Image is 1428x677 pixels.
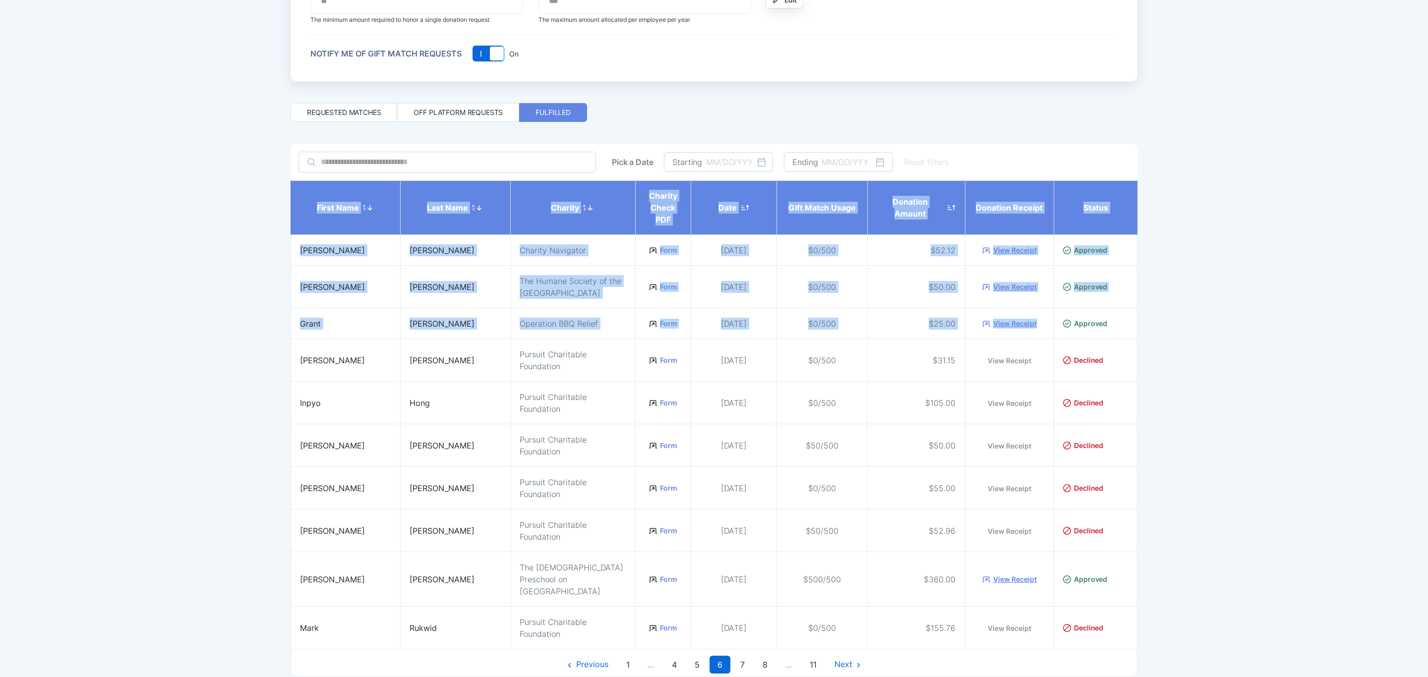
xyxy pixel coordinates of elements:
span: [PERSON_NAME] [410,526,475,536]
span: [PERSON_NAME] [410,441,475,451]
div: Requested matches [307,108,381,117]
a: Form [660,282,677,292]
td: [DATE] [691,382,776,424]
td: $500/500 [776,552,867,607]
div: Charity Check PDF [645,190,681,226]
div: Declined [1063,355,1128,365]
a: View Receipt [988,484,1031,493]
div: Notify me of gift match requests [310,49,462,58]
a: Form [660,574,677,584]
span: [PERSON_NAME] [300,483,365,493]
span: Grant [300,319,321,329]
div: MM/DD/YYY [706,157,753,167]
nav: Pagination [558,659,870,670]
td: $0/500 [776,235,867,266]
span: [PERSON_NAME] [410,483,475,493]
span: [PERSON_NAME] [410,319,475,329]
div: Off platform requests [414,108,503,117]
a: View Receipt [988,356,1031,365]
span: Pursuit Charitable Foundation [520,477,587,499]
td: $52.12 [867,235,965,266]
div: Approved [1063,282,1128,292]
td: [DATE] [691,552,776,607]
a: Form [660,245,677,255]
span: [PERSON_NAME] [410,574,475,584]
div: Declined [1063,441,1128,451]
div: Ending [792,157,818,167]
a: Page 5 [687,656,708,674]
span: Inpyo [300,398,321,408]
td: $105.00 [867,382,965,424]
div: Fulfilled [535,108,571,117]
a: Form [660,623,677,633]
td: $0/500 [776,339,867,382]
div: Gift Match Usage [786,202,858,214]
a: Form [660,355,677,365]
div: Declined [1063,623,1128,633]
td: [DATE] [691,339,776,382]
td: $0/500 [776,382,867,424]
td: $50.00 [867,266,965,308]
div: On [508,50,519,58]
span: Mark [300,623,319,633]
span: … [640,656,662,674]
a: Previous Page [558,655,616,673]
a: Form [660,319,677,329]
td: $52.96 [867,509,965,552]
td: [DATE] [691,467,776,509]
td: $50/500 [776,424,867,467]
span: [PERSON_NAME] [300,355,365,365]
a: View Receipt [988,399,1031,407]
td: $55.00 [867,467,965,509]
div: Donation Receipt [974,202,1044,214]
td: [DATE] [691,266,776,308]
a: Page 7 [732,656,753,674]
div: Charity [520,202,626,214]
div: Approved [1063,319,1128,329]
a: Next Page [827,655,870,673]
span: The minimum amount required to honor a single donation request [310,16,489,23]
a: Form [660,526,677,536]
span: The maximum amount allocated per employee per year [538,16,690,23]
td: $0/500 [776,266,867,308]
a: Page 1... [618,656,638,674]
div: Status [1063,202,1128,214]
div: Date [700,202,767,214]
td: [DATE] [691,235,776,266]
a: Page 11 [802,656,825,674]
span: The Humane Society of the [GEOGRAPHIC_DATA] [520,276,621,298]
a: Form [660,483,677,493]
span: [PERSON_NAME] [300,245,365,255]
span: [PERSON_NAME] [300,574,365,584]
span: Hong [410,398,430,408]
td: $25.00 [867,308,965,339]
td: $155.76 [867,607,965,649]
span: [PERSON_NAME] [410,245,475,255]
td: $0/500 [776,467,867,509]
span: Charity Navigator [520,245,586,255]
span: Rukwid [410,623,437,633]
a: View Receipt [988,624,1031,632]
td: $360.00 [867,552,965,607]
div: Reset filters [904,156,949,168]
div: Declined [1063,398,1128,408]
span: [PERSON_NAME] [410,282,475,292]
span: The [DEMOGRAPHIC_DATA] Preschool on [GEOGRAPHIC_DATA] [520,563,623,596]
span: [PERSON_NAME] [410,355,475,365]
div: Approved [1063,245,1128,255]
div: First name [300,202,391,214]
a: View Receipt [993,319,1037,329]
a: View Receipt [988,442,1031,450]
div: Starting [672,157,702,167]
div: Donation Amount [877,196,955,220]
span: … [777,656,800,674]
a: View Receipt [993,574,1037,584]
td: [DATE] [691,509,776,552]
a: Form [660,441,677,451]
a: Page 6 [710,656,730,674]
div: Pick a Date [612,157,653,167]
td: $0/500 [776,607,867,649]
span: Pursuit Charitable Foundation [520,617,587,639]
div: Last name [410,202,500,214]
div: Approved [1063,574,1128,584]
